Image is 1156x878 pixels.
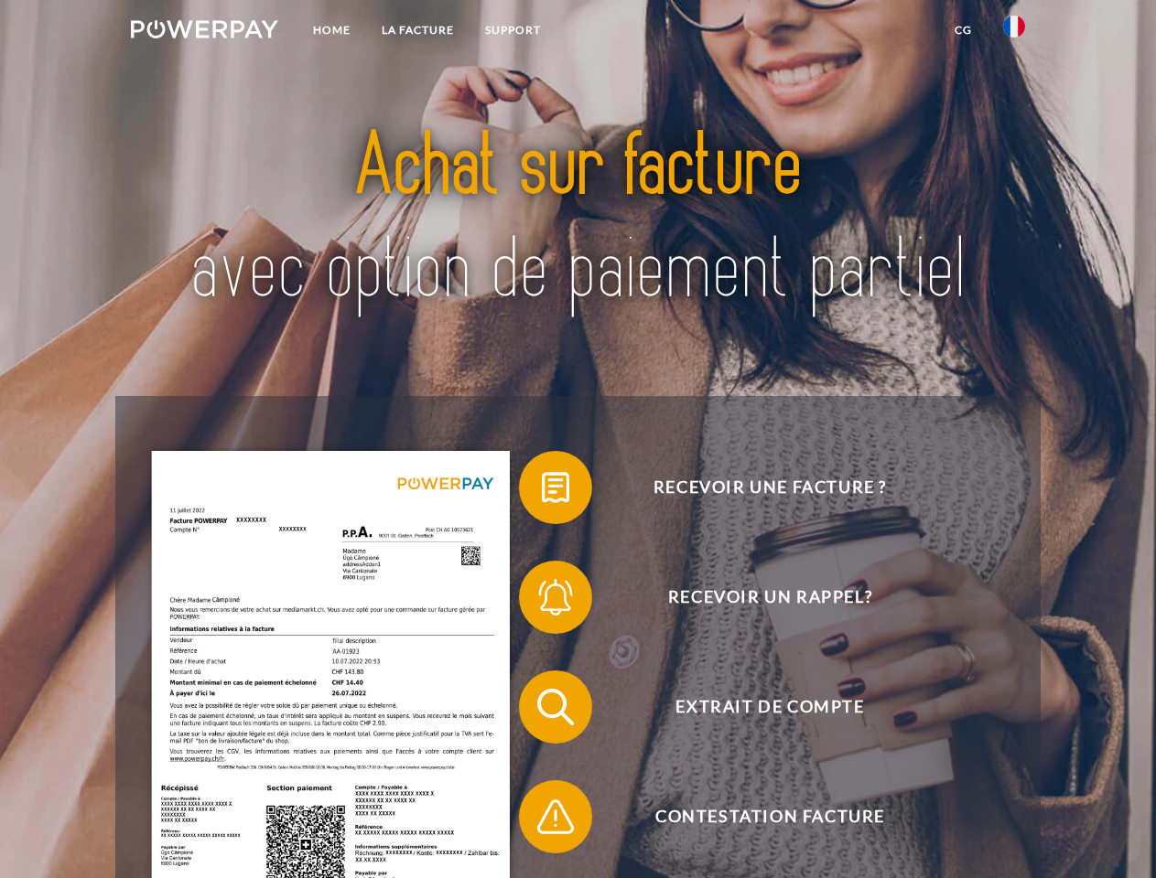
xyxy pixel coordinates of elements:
[533,465,578,510] img: qb_bill.svg
[366,14,470,47] a: LA FACTURE
[470,14,556,47] a: Support
[1083,805,1141,863] iframe: Bouton de lancement de la fenêtre de messagerie
[533,684,578,730] img: qb_search.svg
[519,451,995,524] button: Recevoir une facture ?
[546,780,994,853] span: Contestation Facture
[1003,16,1025,37] img: fr
[519,670,995,744] button: Extrait de compte
[175,88,981,350] img: title-powerpay_fr.svg
[546,670,994,744] span: Extrait de compte
[131,20,278,38] img: logo-powerpay-white.svg
[939,14,988,47] a: CG
[533,794,578,840] img: qb_warning.svg
[546,451,994,524] span: Recevoir une facture ?
[519,780,995,853] button: Contestation Facture
[519,561,995,634] button: Recevoir un rappel?
[546,561,994,634] span: Recevoir un rappel?
[297,14,366,47] a: Home
[533,574,578,620] img: qb_bell.svg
